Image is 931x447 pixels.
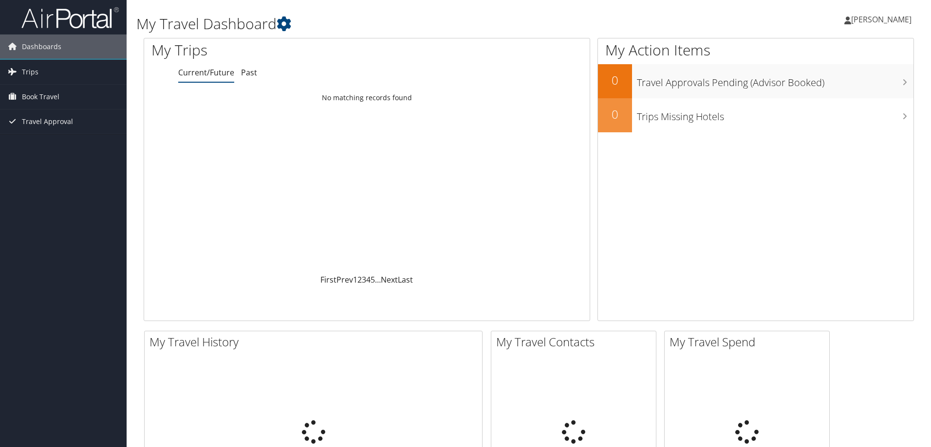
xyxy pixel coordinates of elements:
[637,105,913,124] h3: Trips Missing Hotels
[178,67,234,78] a: Current/Future
[851,14,912,25] span: [PERSON_NAME]
[136,14,660,34] h1: My Travel Dashboard
[149,334,482,350] h2: My Travel History
[371,274,375,285] a: 5
[366,274,371,285] a: 4
[22,109,73,134] span: Travel Approval
[844,5,921,34] a: [PERSON_NAME]
[375,274,381,285] span: …
[362,274,366,285] a: 3
[241,67,257,78] a: Past
[353,274,357,285] a: 1
[381,274,398,285] a: Next
[22,60,38,84] span: Trips
[320,274,336,285] a: First
[144,89,590,107] td: No matching records found
[357,274,362,285] a: 2
[21,6,119,29] img: airportal-logo.png
[670,334,829,350] h2: My Travel Spend
[151,40,397,60] h1: My Trips
[598,98,913,132] a: 0Trips Missing Hotels
[598,40,913,60] h1: My Action Items
[398,274,413,285] a: Last
[22,35,61,59] span: Dashboards
[496,334,656,350] h2: My Travel Contacts
[22,85,59,109] span: Book Travel
[598,106,632,123] h2: 0
[336,274,353,285] a: Prev
[598,72,632,89] h2: 0
[637,71,913,89] h3: Travel Approvals Pending (Advisor Booked)
[598,64,913,98] a: 0Travel Approvals Pending (Advisor Booked)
